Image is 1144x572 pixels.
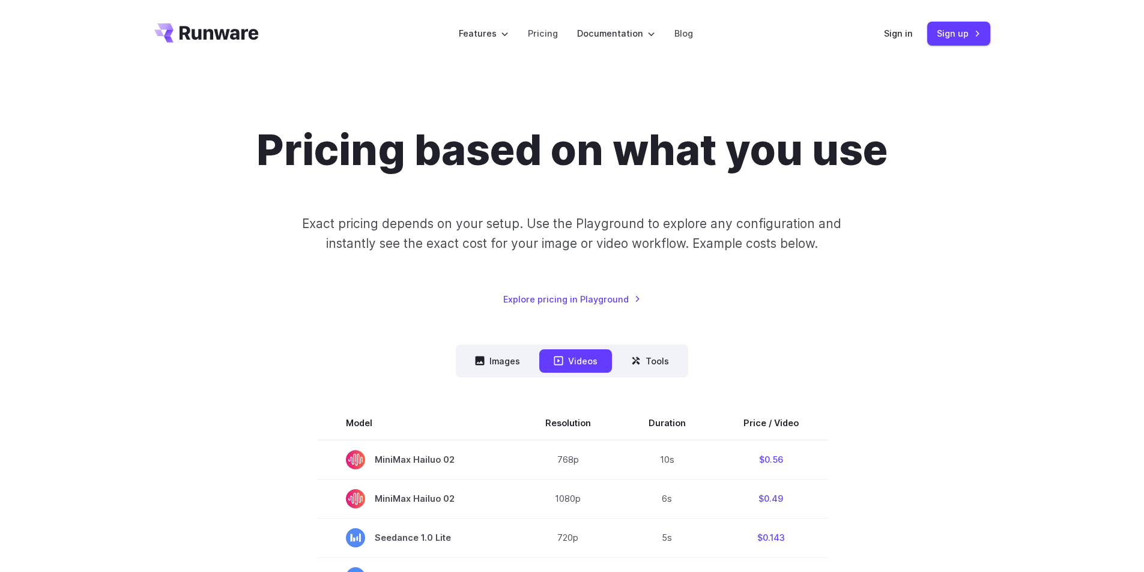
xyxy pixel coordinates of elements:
a: Blog [674,26,693,40]
span: Seedance 1.0 Lite [346,528,488,547]
th: Model [317,406,516,440]
th: Resolution [516,406,620,440]
td: 720p [516,518,620,557]
h1: Pricing based on what you use [256,125,888,175]
a: Sign in [884,26,913,40]
td: $0.143 [715,518,828,557]
button: Videos [539,349,612,373]
th: Price / Video [715,406,828,440]
td: $0.49 [715,479,828,518]
a: Go to / [154,23,259,43]
p: Exact pricing depends on your setup. Use the Playground to explore any configuration and instantl... [279,214,864,254]
button: Images [461,349,534,373]
td: 1080p [516,479,620,518]
span: MiniMax Hailuo 02 [346,489,488,508]
td: 6s [620,479,715,518]
span: MiniMax Hailuo 02 [346,450,488,469]
td: 10s [620,440,715,480]
a: Sign up [927,22,990,45]
th: Duration [620,406,715,440]
label: Features [459,26,509,40]
button: Tools [617,349,683,373]
label: Documentation [577,26,655,40]
td: 768p [516,440,620,480]
td: 5s [620,518,715,557]
a: Pricing [528,26,558,40]
td: $0.56 [715,440,828,480]
a: Explore pricing in Playground [503,292,641,306]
